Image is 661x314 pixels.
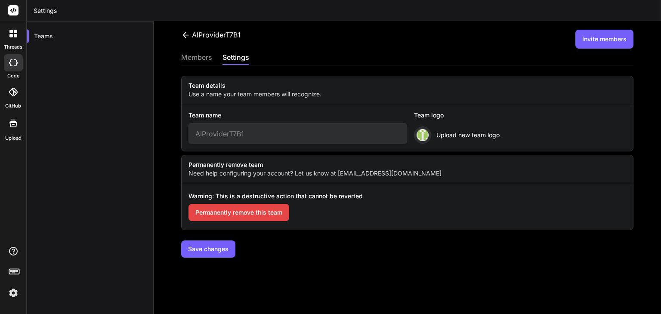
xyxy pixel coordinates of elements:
[5,135,22,142] label: Upload
[188,192,363,204] span: Warning: This is a destructive action that cannot be reverted
[6,286,21,300] img: settings
[436,131,500,139] span: Upload new team logo
[181,240,235,258] button: Save changes
[575,30,633,49] button: Invite members
[188,111,221,123] label: Team name
[27,27,153,46] div: Teams
[414,111,496,126] div: Team logo
[222,52,249,64] div: settings
[5,102,21,110] label: GitHub
[182,160,633,169] label: Permanently remove team
[182,81,633,90] label: Team details
[417,129,429,141] img: logo
[182,169,633,178] label: Need help configuring your account? Let us know at [EMAIL_ADDRESS][DOMAIN_NAME]
[4,43,22,51] label: threads
[7,72,19,80] label: code
[182,90,633,99] label: Use a name your team members will recognize.
[181,30,241,40] div: AIProviderT7B1
[181,52,212,64] div: members
[188,204,289,221] button: Permanently remove this team
[188,123,408,144] input: Enter Team name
